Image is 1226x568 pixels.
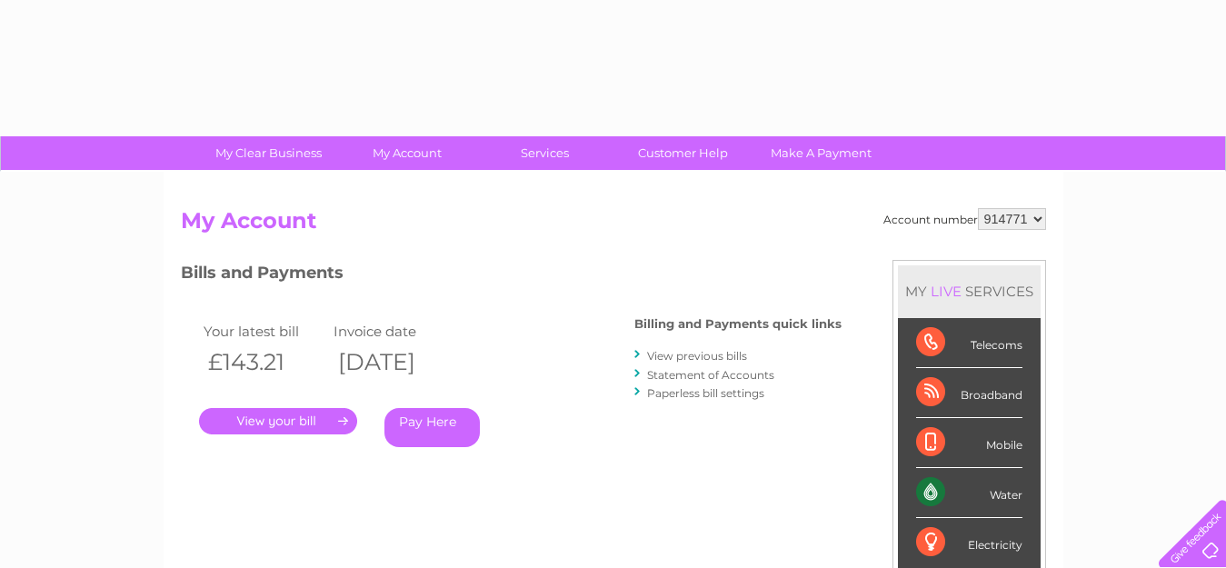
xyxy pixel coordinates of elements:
a: Paperless bill settings [647,386,764,400]
div: Account number [883,208,1046,230]
a: Services [470,136,620,170]
h2: My Account [181,208,1046,243]
div: LIVE [927,283,965,300]
h3: Bills and Payments [181,260,842,292]
a: My Clear Business [194,136,344,170]
a: . [199,408,357,434]
td: Invoice date [329,319,460,344]
th: [DATE] [329,344,460,381]
div: Water [916,468,1022,518]
a: Statement of Accounts [647,368,774,382]
div: Broadband [916,368,1022,418]
a: Pay Here [384,408,480,447]
a: Customer Help [608,136,758,170]
h4: Billing and Payments quick links [634,317,842,331]
a: My Account [332,136,482,170]
div: MY SERVICES [898,265,1041,317]
div: Mobile [916,418,1022,468]
a: View previous bills [647,349,747,363]
div: Electricity [916,518,1022,568]
td: Your latest bill [199,319,330,344]
a: Make A Payment [746,136,896,170]
th: £143.21 [199,344,330,381]
div: Telecoms [916,318,1022,368]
